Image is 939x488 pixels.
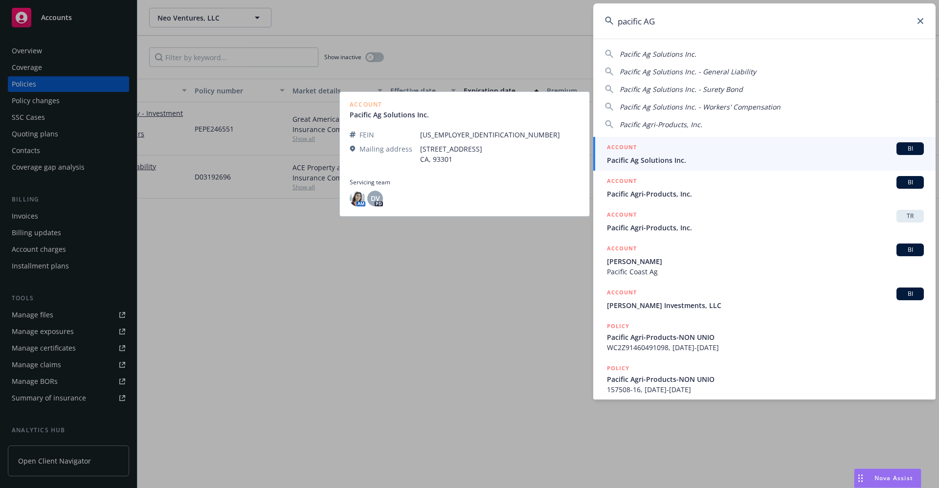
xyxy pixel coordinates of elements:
span: [PERSON_NAME] [607,256,924,266]
span: Pacific Agri-Products-NON UNIO [607,332,924,342]
span: TR [900,212,920,221]
span: 157508-16, [DATE]-[DATE] [607,384,924,395]
span: Nova Assist [874,474,913,482]
span: Pacific Agri-Products, Inc. [607,189,924,199]
span: BI [900,289,920,298]
span: BI [900,178,920,187]
div: Drag to move [854,469,867,488]
span: Pacific Ag Solutions Inc. - Surety Bond [620,85,743,94]
h5: ACCOUNT [607,176,637,188]
span: WC2Z91460491098, [DATE]-[DATE] [607,342,924,353]
span: Pacific Agri-Products, Inc. [607,222,924,233]
a: ACCOUNTBIPacific Ag Solutions Inc. [593,137,936,171]
a: ACCOUNTTRPacific Agri-Products, Inc. [593,204,936,238]
h5: ACCOUNT [607,210,637,222]
span: Pacific Ag Solutions Inc. - General Liability [620,67,756,76]
a: POLICYPacific Agri-Products-NON UNIOWC2Z91460491098, [DATE]-[DATE] [593,316,936,358]
span: [PERSON_NAME] Investments, LLC [607,300,924,311]
button: Nova Assist [854,468,921,488]
h5: ACCOUNT [607,288,637,299]
span: BI [900,144,920,153]
span: Pacific Agri-Products-NON UNIO [607,374,924,384]
h5: ACCOUNT [607,142,637,154]
span: Pacific Coast Ag [607,266,924,277]
a: ACCOUNTBIPacific Agri-Products, Inc. [593,171,936,204]
span: Pacific Ag Solutions Inc. - Workers' Compensation [620,102,781,111]
input: Search... [593,3,936,39]
span: Pacific Ag Solutions Inc. [607,155,924,165]
a: POLICYPacific Agri-Products-NON UNIO157508-16, [DATE]-[DATE] [593,358,936,400]
a: ACCOUNTBI[PERSON_NAME] Investments, LLC [593,282,936,316]
span: BI [900,245,920,254]
span: Pacific Agri-Products, Inc. [620,120,702,129]
h5: POLICY [607,363,629,373]
h5: ACCOUNT [607,244,637,255]
a: ACCOUNTBI[PERSON_NAME]Pacific Coast Ag [593,238,936,282]
h5: POLICY [607,321,629,331]
span: Pacific Ag Solutions Inc. [620,49,696,59]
